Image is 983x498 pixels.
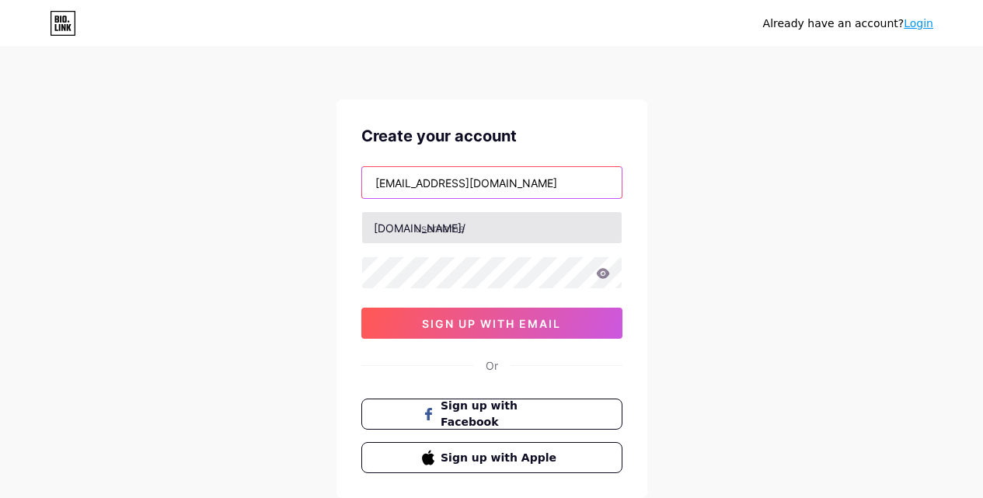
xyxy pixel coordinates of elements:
input: username [362,212,622,243]
span: sign up with email [422,317,561,330]
div: Create your account [361,124,622,148]
div: Already have an account? [763,16,933,32]
span: Sign up with Facebook [441,398,561,430]
button: Sign up with Apple [361,442,622,473]
input: Email [362,167,622,198]
a: Login [904,17,933,30]
button: sign up with email [361,308,622,339]
div: Or [486,357,498,374]
span: Sign up with Apple [441,450,561,466]
button: Sign up with Facebook [361,399,622,430]
div: [DOMAIN_NAME]/ [374,220,465,236]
